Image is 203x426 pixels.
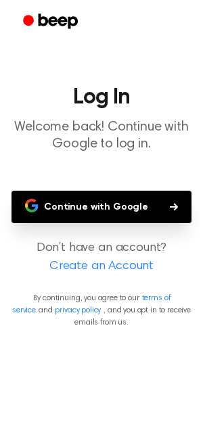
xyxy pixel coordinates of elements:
p: Don’t have an account? [11,239,192,276]
h1: Log In [11,87,192,108]
a: Beep [14,9,90,35]
a: privacy policy [55,306,101,314]
button: Continue with Google [12,191,191,223]
a: Create an Account [14,258,189,276]
p: Welcome back! Continue with Google to log in. [11,119,192,153]
p: By continuing, you agree to our and , and you opt in to receive emails from us. [11,292,192,329]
